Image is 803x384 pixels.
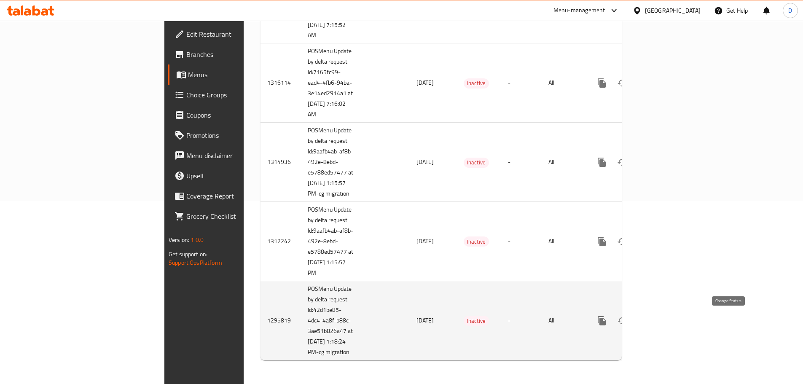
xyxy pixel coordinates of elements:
span: Version: [169,234,189,245]
span: Upsell [186,171,292,181]
a: Promotions [168,125,298,145]
span: D [788,6,792,15]
a: Choice Groups [168,85,298,105]
span: Inactive [464,237,489,247]
td: All [542,43,585,123]
a: Support.OpsPlatform [169,257,222,268]
a: Menus [168,64,298,85]
span: Grocery Checklist [186,211,292,221]
div: Inactive [464,236,489,247]
td: POSMenu Update by delta request Id:42d1be85-4dc4-4a8f-b88c-3ae51b826a47 at [DATE] 1:18:24 PM-cg m... [301,281,364,360]
div: [GEOGRAPHIC_DATA] [645,6,701,15]
td: All [542,202,585,281]
span: [DATE] [416,315,434,326]
span: Choice Groups [186,90,292,100]
td: POSMenu Update by delta request Id:9aafb4ab-af8b-492e-8ebd-e5788ed57477 at [DATE] 1:15:57 PM [301,202,364,281]
span: Coverage Report [186,191,292,201]
a: Upsell [168,166,298,186]
span: Coupons [186,110,292,120]
td: - [501,281,542,360]
td: - [501,43,542,123]
button: Change Status [612,152,632,172]
a: Grocery Checklist [168,206,298,226]
span: 1.0.0 [191,234,204,245]
span: Get support on: [169,249,207,260]
span: [DATE] [416,77,434,88]
span: Inactive [464,316,489,326]
span: Menus [188,70,292,80]
span: Promotions [186,130,292,140]
button: more [592,311,612,331]
span: Branches [186,49,292,59]
div: Menu-management [553,5,605,16]
span: Edit Restaurant [186,29,292,39]
div: Inactive [464,158,489,168]
td: All [542,281,585,360]
button: Change Status [612,73,632,93]
span: Inactive [464,158,489,167]
span: Inactive [464,78,489,88]
button: Change Status [612,231,632,252]
td: All [542,123,585,202]
button: more [592,231,612,252]
span: [DATE] [416,236,434,247]
a: Menu disclaimer [168,145,298,166]
a: Branches [168,44,298,64]
button: more [592,152,612,172]
button: more [592,73,612,93]
td: - [501,123,542,202]
td: POSMenu Update by delta request Id:9aafb4ab-af8b-492e-8ebd-e5788ed57477 at [DATE] 1:15:57 PM-cg m... [301,123,364,202]
td: - [501,202,542,281]
a: Coverage Report [168,186,298,206]
td: POSMenu Update by delta request Id:7165fc99-ead4-4fb6-94ba-3e14ed2914a1 at [DATE] 7:16:02 AM [301,43,364,123]
a: Coupons [168,105,298,125]
span: [DATE] [416,156,434,167]
span: Menu disclaimer [186,150,292,161]
a: Edit Restaurant [168,24,298,44]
